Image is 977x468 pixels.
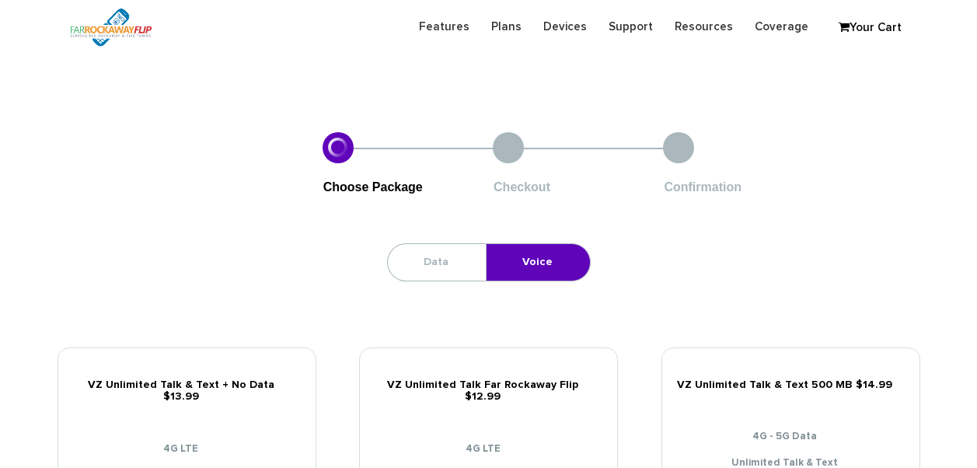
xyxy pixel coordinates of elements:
[487,244,588,281] a: Voice
[372,442,605,457] li: 4G LTE
[532,12,598,42] a: Devices
[408,12,480,42] a: Features
[831,16,909,40] a: Your Cart
[744,12,819,42] a: Coverage
[70,442,304,457] li: 4G LTE
[480,12,532,42] a: Plans
[323,180,423,194] span: Choose Package
[388,244,484,281] a: Data
[494,180,550,194] span: Checkout
[372,379,605,403] h5: VZ Unlimited Talk Far Rockaway Flip $12.99
[674,379,908,391] h5: VZ Unlimited Talk & Text 500 MB $14.99
[664,12,744,42] a: Resources
[664,180,741,194] span: Confirmation
[674,430,908,445] li: 4G - 5G Data
[70,379,304,403] h5: VZ Unlimited Talk & Text + No Data $13.99
[598,12,664,42] a: Support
